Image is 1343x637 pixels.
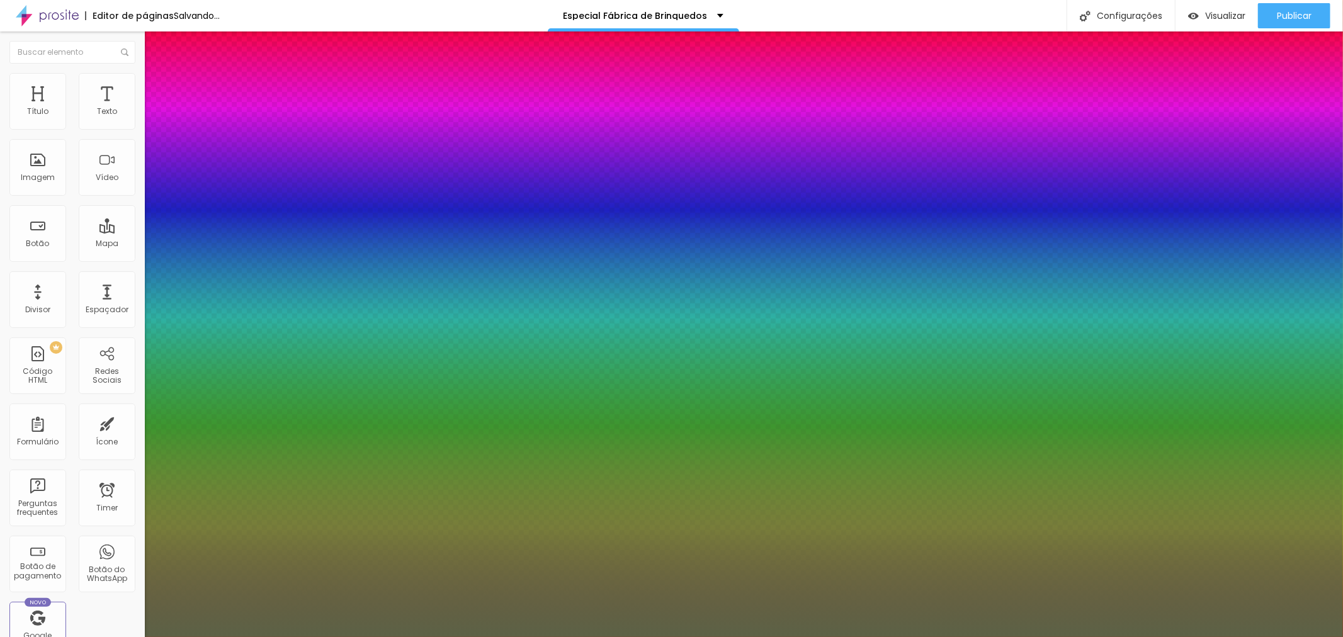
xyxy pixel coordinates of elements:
[9,41,135,64] input: Buscar elemento
[86,305,128,314] div: Espaçador
[121,48,128,56] img: Icone
[25,305,50,314] div: Divisor
[25,598,52,607] div: Novo
[21,173,55,182] div: Imagem
[1277,11,1312,21] span: Publicar
[1176,3,1258,28] button: Visualizar
[1080,11,1091,21] img: Icone
[96,504,118,512] div: Timer
[96,173,118,182] div: Vídeo
[1188,11,1199,21] img: view-1.svg
[564,11,708,20] p: Especial Fábrica de Brinquedos
[26,239,50,248] div: Botão
[82,367,132,385] div: Redes Sociais
[82,565,132,583] div: Botão do WhatsApp
[17,437,59,446] div: Formulário
[27,107,48,116] div: Título
[13,367,62,385] div: Código HTML
[85,11,174,20] div: Editor de páginas
[1205,11,1245,21] span: Visualizar
[13,499,62,517] div: Perguntas frequentes
[96,239,118,248] div: Mapa
[96,437,118,446] div: Ícone
[97,107,117,116] div: Texto
[174,11,220,20] div: Salvando...
[1258,3,1330,28] button: Publicar
[13,562,62,580] div: Botão de pagamento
